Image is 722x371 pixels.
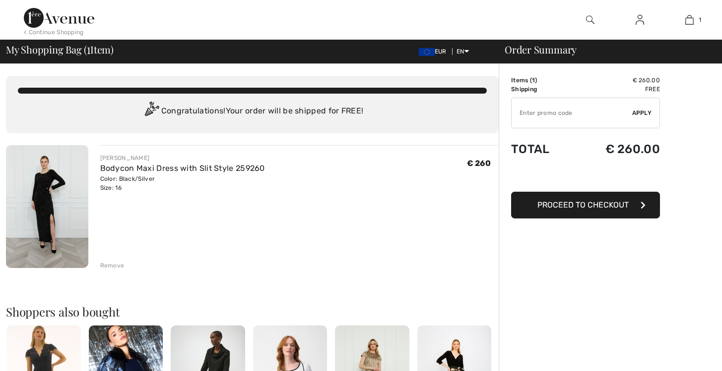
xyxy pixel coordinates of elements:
[586,14,594,26] img: search the website
[6,306,499,318] h2: Shoppers also bought
[493,45,716,54] div: Order Summary
[419,48,435,56] img: Euro
[573,132,660,166] td: € 260.00
[100,154,265,162] div: [PERSON_NAME]
[632,108,652,117] span: Apply
[511,192,660,218] button: Proceed to Checkout
[573,76,660,85] td: € 260.00
[100,174,265,192] div: Color: Black/Silver Size: 16
[685,14,694,26] img: My Bag
[512,98,632,128] input: Promo code
[699,15,701,24] span: 1
[537,200,629,210] span: Proceed to Checkout
[457,48,469,55] span: EN
[24,28,84,37] div: < Continue Shopping
[628,14,652,26] a: Sign In
[511,132,573,166] td: Total
[100,261,125,270] div: Remove
[665,14,714,26] a: 1
[636,14,644,26] img: My Info
[100,163,265,173] a: Bodycon Maxi Dress with Slit Style 259260
[6,145,88,268] img: Bodycon Maxi Dress with Slit Style 259260
[6,45,114,54] span: My Shopping Bag ( Item)
[532,77,535,84] span: 1
[511,166,660,188] iframe: PayPal
[24,8,94,28] img: 1ère Avenue
[467,159,491,168] span: € 260
[511,85,573,94] td: Shipping
[18,102,487,121] div: Congratulations! Your order will be shipped for FREE!
[141,102,161,121] img: Congratulation2.svg
[511,76,573,85] td: Items ( )
[419,48,451,55] span: EUR
[87,42,90,55] span: 1
[573,85,660,94] td: Free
